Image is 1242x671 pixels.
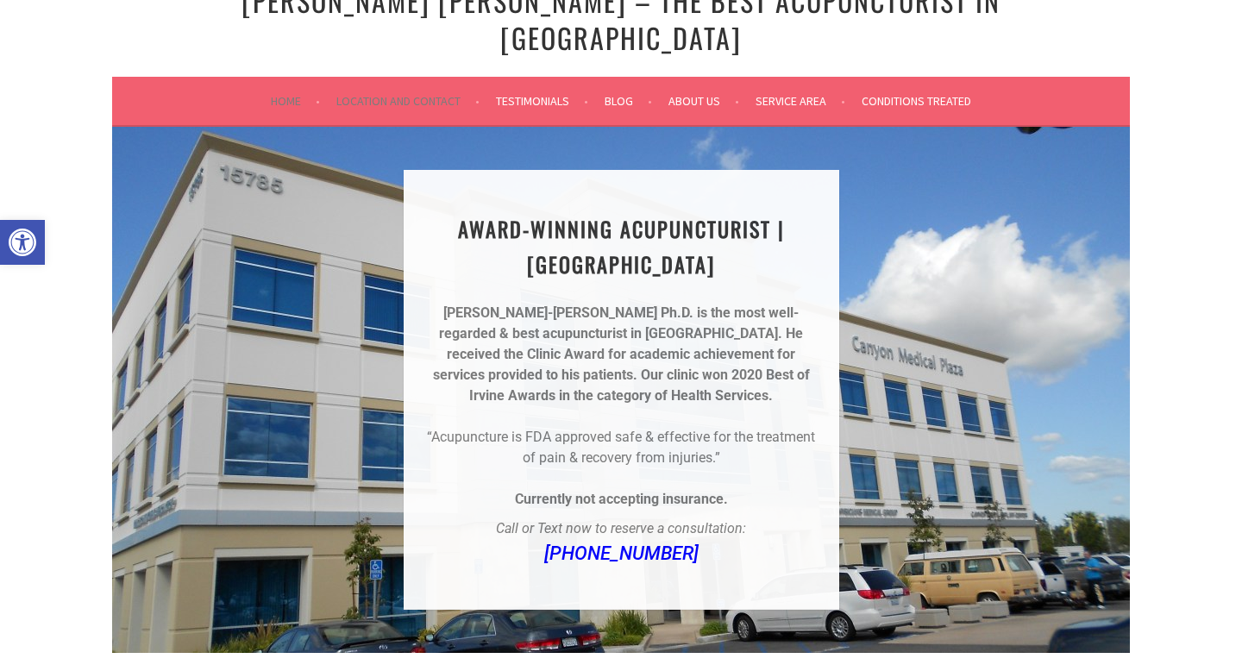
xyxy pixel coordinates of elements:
[756,91,845,111] a: Service Area
[439,304,799,342] strong: [PERSON_NAME]-[PERSON_NAME] Ph.D. is the most well-regarded & best acupuncturist in [GEOGRAPHIC_D...
[271,91,320,111] a: Home
[862,91,971,111] a: Conditions Treated
[515,491,728,507] strong: Currently not accepting insurance.
[668,91,739,111] a: About Us
[424,427,819,468] p: “Acupuncture is FDA approved safe & effective for the treatment of pain & recovery from injuries.”
[496,520,746,536] em: Call or Text now to reserve a consultation:
[544,542,699,564] a: [PHONE_NUMBER]
[424,211,819,282] h1: AWARD-WINNING ACUPUNCTURIST | [GEOGRAPHIC_DATA]
[605,91,652,111] a: Blog
[336,91,480,111] a: Location and Contact
[496,91,588,111] a: Testimonials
